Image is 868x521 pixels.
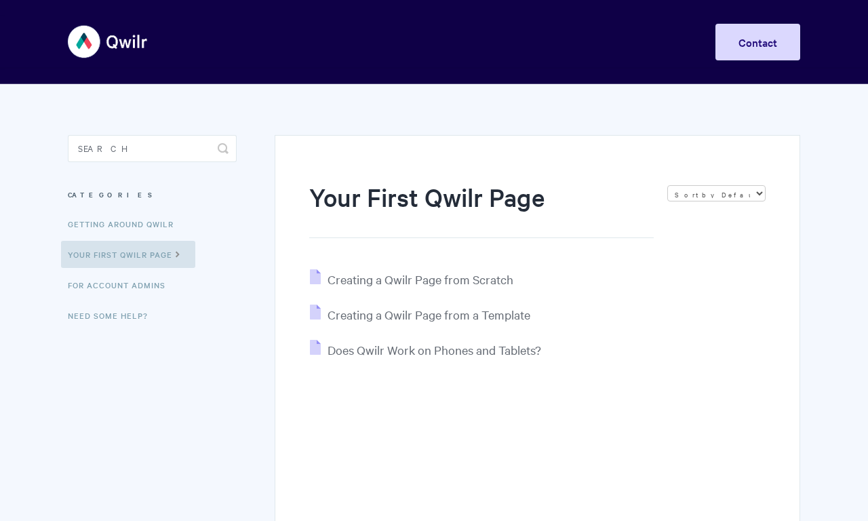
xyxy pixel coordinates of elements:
[68,302,158,329] a: Need Some Help?
[68,271,176,298] a: For Account Admins
[61,241,195,268] a: Your First Qwilr Page
[310,342,541,358] a: Does Qwilr Work on Phones and Tablets?
[328,342,541,358] span: Does Qwilr Work on Phones and Tablets?
[310,271,513,287] a: Creating a Qwilr Page from Scratch
[68,135,237,162] input: Search
[309,180,654,238] h1: Your First Qwilr Page
[328,271,513,287] span: Creating a Qwilr Page from Scratch
[328,307,530,322] span: Creating a Qwilr Page from a Template
[310,307,530,322] a: Creating a Qwilr Page from a Template
[68,210,184,237] a: Getting Around Qwilr
[667,185,766,201] select: Page reloads on selection
[715,24,800,60] a: Contact
[68,16,149,67] img: Qwilr Help Center
[68,182,237,207] h3: Categories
